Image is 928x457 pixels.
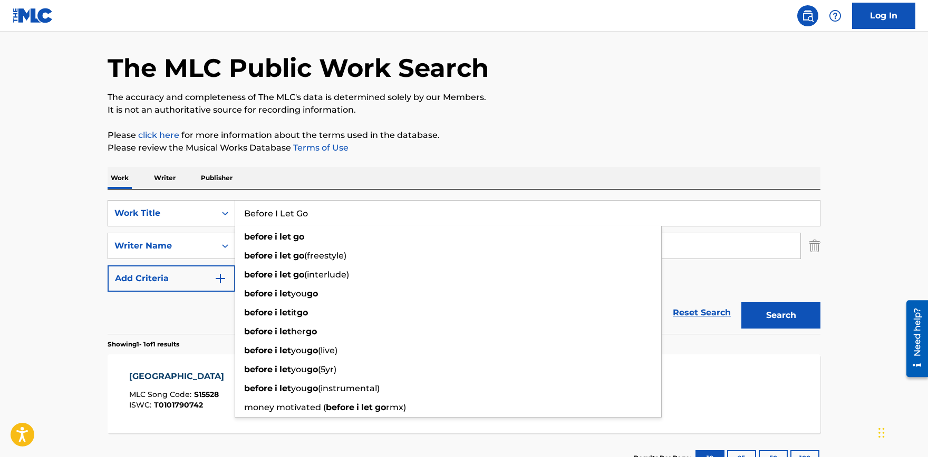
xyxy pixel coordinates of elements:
[293,232,304,242] strong: go
[279,345,291,355] strong: let
[108,104,820,116] p: It is not an authoritative source for recording information.
[293,270,304,280] strong: go
[875,406,928,457] iframe: Chat Widget
[386,402,406,412] span: rmx)
[291,345,307,355] span: you
[741,302,820,329] button: Search
[279,289,291,299] strong: let
[114,240,209,252] div: Writer Name
[898,295,928,383] iframe: Resource Center
[244,270,273,280] strong: before
[244,251,273,261] strong: before
[279,270,291,280] strong: let
[318,364,336,374] span: (5yr)
[214,272,227,285] img: 9d2ae6d4665cec9f34b9.svg
[244,232,273,242] strong: before
[878,417,885,449] div: Drag
[291,289,307,299] span: you
[108,340,179,349] p: Showing 1 - 1 of 1 results
[108,200,820,334] form: Search Form
[275,383,277,393] strong: i
[13,8,53,23] img: MLC Logo
[244,326,273,336] strong: before
[275,289,277,299] strong: i
[151,167,179,189] p: Writer
[275,307,277,317] strong: i
[304,251,346,261] span: (freestyle)
[304,270,349,280] span: (interlude)
[356,402,359,412] strong: i
[279,326,291,336] strong: let
[275,326,277,336] strong: i
[275,251,277,261] strong: i
[825,5,846,26] div: Help
[307,345,318,355] strong: go
[318,383,380,393] span: (instrumental)
[297,307,308,317] strong: go
[244,364,273,374] strong: before
[279,251,291,261] strong: let
[307,364,318,374] strong: go
[326,402,354,412] strong: before
[194,390,219,399] span: S15528
[375,402,386,412] strong: go
[244,307,273,317] strong: before
[244,345,273,355] strong: before
[279,364,291,374] strong: let
[291,143,349,153] a: Terms of Use
[108,129,820,142] p: Please for more information about the terms used in the database.
[279,383,291,393] strong: let
[108,167,132,189] p: Work
[275,232,277,242] strong: i
[108,52,489,84] h1: The MLC Public Work Search
[129,390,194,399] span: MLC Song Code :
[198,167,236,189] p: Publisher
[154,400,203,410] span: T0101790742
[797,5,818,26] a: Public Search
[306,326,317,336] strong: go
[129,400,154,410] span: ISWC :
[829,9,842,22] img: help
[129,370,229,383] div: [GEOGRAPHIC_DATA]
[852,3,915,29] a: Log In
[668,301,736,324] a: Reset Search
[291,307,297,317] span: it
[361,402,373,412] strong: let
[244,402,326,412] span: money motivated (
[275,364,277,374] strong: i
[291,383,307,393] span: you
[275,270,277,280] strong: i
[291,364,307,374] span: you
[114,207,209,220] div: Work Title
[108,91,820,104] p: The accuracy and completeness of The MLC's data is determined solely by our Members.
[244,289,273,299] strong: before
[275,345,277,355] strong: i
[138,130,179,140] a: click here
[307,383,318,393] strong: go
[307,289,318,299] strong: go
[279,232,291,242] strong: let
[108,265,235,292] button: Add Criteria
[293,251,304,261] strong: go
[244,383,273,393] strong: before
[801,9,814,22] img: search
[108,354,820,433] a: [GEOGRAPHIC_DATA]MLC Song Code:S15528ISWC:T0101790742Writers (2)[PERSON_NAME], [PERSON_NAME]Recor...
[108,142,820,154] p: Please review the Musical Works Database
[291,326,306,336] span: her
[318,345,337,355] span: (live)
[809,233,820,259] img: Delete Criterion
[279,307,291,317] strong: let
